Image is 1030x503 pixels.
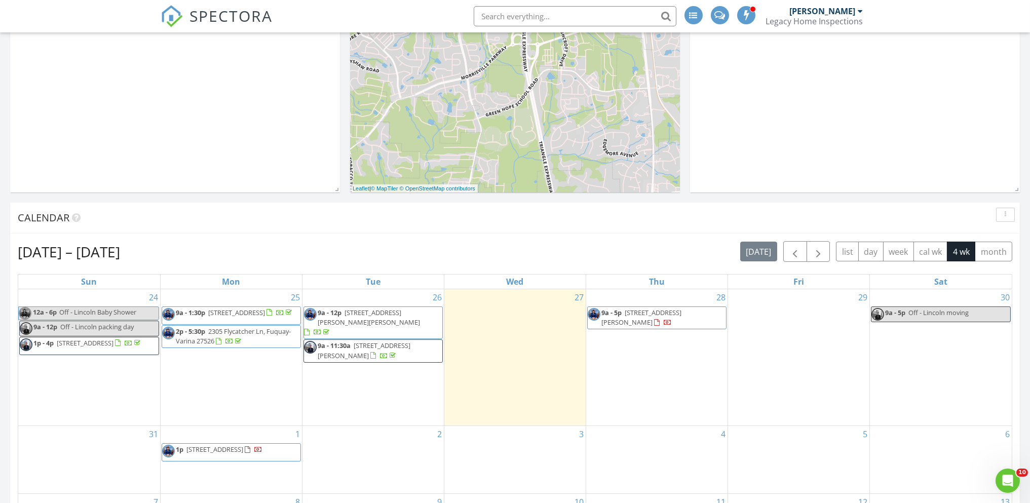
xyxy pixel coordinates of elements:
h2: [DATE] – [DATE] [18,242,120,262]
a: Go to August 28, 2025 [714,289,728,305]
a: Go to August 31, 2025 [147,426,160,442]
span: 2305 Flycatcher Ln, Fuquay-Varina 27526 [176,327,291,345]
a: 1p - 4p [STREET_ADDRESS] [33,338,142,347]
span: 9a - 12p [33,322,57,331]
button: week [883,242,914,261]
span: 10 [1016,469,1028,477]
a: © OpenStreetMap contributors [400,185,475,191]
button: day [858,242,884,261]
img: ben_2.0.jpg [20,338,32,351]
a: 2p - 5:30p 2305 Flycatcher Ln, Fuquay-Varina 27526 [176,327,291,345]
td: Go to August 24, 2025 [18,289,160,426]
button: Next [807,241,830,262]
span: Off - Lincoln Baby Shower [59,307,136,317]
span: SPECTORA [190,5,273,26]
span: 1p [176,445,183,454]
a: Go to August 30, 2025 [999,289,1012,305]
span: [STREET_ADDRESS] [186,445,243,454]
a: 9a - 1:30p [STREET_ADDRESS] [162,306,301,325]
a: Go to September 3, 2025 [577,426,586,442]
span: [STREET_ADDRESS] [57,338,113,347]
td: Go to August 28, 2025 [586,289,728,426]
a: 1p [STREET_ADDRESS] [162,443,301,461]
td: Go to August 27, 2025 [444,289,586,426]
button: list [836,242,859,261]
td: Go to August 25, 2025 [160,289,302,426]
a: Go to September 1, 2025 [293,426,302,442]
a: Monday [220,275,242,289]
iframe: Intercom live chat [996,469,1020,493]
span: Calendar [18,211,69,224]
a: 1p [STREET_ADDRESS] [176,445,262,454]
a: Go to September 6, 2025 [1003,426,1012,442]
a: Saturday [932,275,949,289]
a: Go to August 24, 2025 [147,289,160,305]
span: 12a - 6p [32,307,57,320]
input: Search everything... [474,6,676,26]
td: Go to September 2, 2025 [302,426,444,494]
img: jv30.jpg [162,308,175,321]
span: 9a - 11:30a [318,341,351,350]
img: The Best Home Inspection Software - Spectora [161,5,183,27]
a: 9a - 12p [STREET_ADDRESS][PERSON_NAME][PERSON_NAME] [303,306,443,339]
img: ben_2.0.jpg [304,341,317,354]
span: 9a - 5p [885,308,905,317]
td: Go to September 5, 2025 [728,426,870,494]
a: 2p - 5:30p 2305 Flycatcher Ln, Fuquay-Varina 27526 [162,325,301,348]
a: 9a - 1:30p [STREET_ADDRESS] [176,308,294,317]
a: Go to August 29, 2025 [856,289,869,305]
a: Go to September 2, 2025 [435,426,444,442]
span: 1p - 4p [33,338,54,347]
span: 9a - 1:30p [176,308,205,317]
img: ben_2.0.jpg [871,308,884,321]
span: 9a - 5p [601,308,622,317]
img: ben_2.0.jpg [20,322,32,335]
button: 4 wk [947,242,975,261]
a: Go to August 25, 2025 [289,289,302,305]
td: Go to September 1, 2025 [160,426,302,494]
img: jv30.jpg [19,307,31,320]
a: 9a - 12p [STREET_ADDRESS][PERSON_NAME][PERSON_NAME] [304,308,420,336]
a: Go to August 26, 2025 [431,289,444,305]
button: month [975,242,1012,261]
a: Tuesday [364,275,383,289]
a: Sunday [79,275,99,289]
img: jv30.jpg [304,308,317,321]
a: © MapTiler [371,185,398,191]
span: [STREET_ADDRESS] [208,308,265,317]
td: Go to August 26, 2025 [302,289,444,426]
span: [STREET_ADDRESS][PERSON_NAME] [601,308,681,327]
td: Go to August 31, 2025 [18,426,160,494]
div: [PERSON_NAME] [790,6,856,16]
span: Off - Lincoln packing day [60,322,134,331]
a: Go to August 27, 2025 [573,289,586,305]
span: [STREET_ADDRESS][PERSON_NAME] [318,341,410,360]
td: Go to August 29, 2025 [728,289,870,426]
a: Go to September 5, 2025 [861,426,869,442]
div: Legacy Home Inspections [766,16,863,26]
a: Wednesday [504,275,525,289]
span: 2p - 5:30p [176,327,205,336]
img: jv30.jpg [588,308,600,321]
td: Go to September 6, 2025 [870,426,1012,494]
a: Go to September 4, 2025 [719,426,728,442]
img: jv30.jpg [162,327,175,339]
img: jv30.jpg [162,445,175,457]
div: | [350,184,478,193]
a: 9a - 11:30a [STREET_ADDRESS][PERSON_NAME] [318,341,410,360]
a: Friday [791,275,806,289]
a: Leaflet [353,185,369,191]
button: [DATE] [740,242,777,261]
a: 1p - 4p [STREET_ADDRESS] [19,337,159,355]
td: Go to September 4, 2025 [586,426,728,494]
button: cal wk [913,242,948,261]
span: Off - Lincoln moving [908,308,969,317]
span: 9a - 12p [318,308,341,317]
a: Thursday [647,275,667,289]
td: Go to September 3, 2025 [444,426,586,494]
td: Go to August 30, 2025 [870,289,1012,426]
span: [STREET_ADDRESS][PERSON_NAME][PERSON_NAME] [318,308,420,327]
button: Previous [783,241,807,262]
a: 9a - 11:30a [STREET_ADDRESS][PERSON_NAME] [303,339,443,362]
a: 9a - 5p [STREET_ADDRESS][PERSON_NAME] [601,308,681,327]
